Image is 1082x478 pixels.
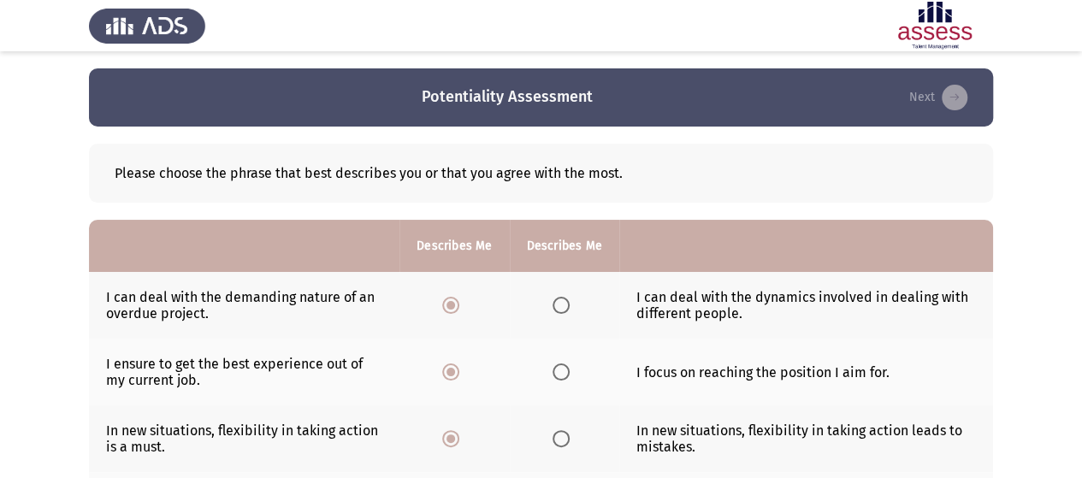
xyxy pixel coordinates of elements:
[422,86,593,108] h3: Potentiality Assessment
[904,84,973,111] button: check the missing
[89,272,399,339] td: I can deal with the demanding nature of an overdue project.
[510,220,619,272] th: Describes Me
[399,220,509,272] th: Describes Me
[877,2,993,50] img: Assessment logo of Potentiality Assessment
[442,430,466,446] mat-radio-group: Select an option
[89,2,205,50] img: Assess Talent Management logo
[89,339,399,405] td: I ensure to get the best experience out of my current job.
[619,272,993,339] td: I can deal with the dynamics involved in dealing with different people.
[89,144,993,203] div: Please choose the phrase that best describes you or that you agree with the most.
[619,405,993,472] td: In new situations, flexibility in taking action leads to mistakes.
[442,297,466,313] mat-radio-group: Select an option
[553,363,576,380] mat-radio-group: Select an option
[619,339,993,405] td: I focus on reaching the position I aim for.
[442,363,466,380] mat-radio-group: Select an option
[553,297,576,313] mat-radio-group: Select an option
[553,430,576,446] mat-radio-group: Select an option
[89,405,399,472] td: In new situations, flexibility in taking action is a must.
